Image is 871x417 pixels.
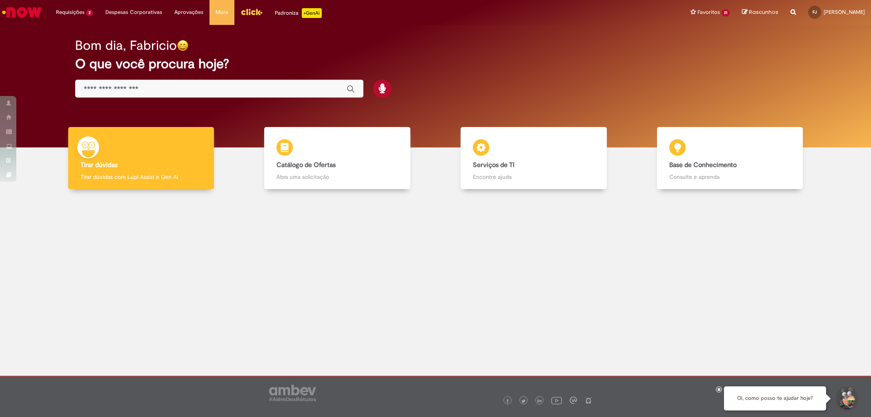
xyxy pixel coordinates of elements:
[722,9,730,16] span: 21
[75,57,795,71] h2: O que você procura hoje?
[473,173,594,181] p: Encontre ajuda
[669,161,737,169] b: Base de Conhecimento
[834,386,859,411] button: Iniciar Conversa de Suporte
[275,8,322,18] div: Padroniza
[537,399,541,404] img: logo_footer_linkedin.png
[75,38,177,53] h2: Bom dia, Fabricio
[80,173,202,181] p: Tirar dúvidas com Lupi Assist e Gen Ai
[632,127,828,190] a: Base de Conhecimento Consulte e aprenda
[177,40,189,51] img: happy-face.png
[585,397,592,404] img: logo_footer_naosei.png
[813,9,817,15] span: FJ
[506,399,510,403] img: logo_footer_facebook.png
[302,8,322,18] p: +GenAi
[570,397,577,404] img: logo_footer_workplace.png
[724,386,826,410] div: Oi, como posso te ajudar hoje?
[436,127,632,190] a: Serviços de TI Encontre ajuda
[521,399,526,403] img: logo_footer_twitter.png
[697,8,720,16] span: Favoritos
[473,161,515,169] b: Serviços de TI
[80,161,118,169] b: Tirar dúvidas
[86,9,93,16] span: 2
[269,385,316,401] img: logo_footer_ambev_rotulo_gray.png
[56,8,85,16] span: Requisições
[174,8,203,16] span: Aprovações
[105,8,162,16] span: Despesas Corporativas
[824,9,865,16] span: [PERSON_NAME]
[749,8,778,16] span: Rascunhos
[669,173,791,181] p: Consulte e aprenda
[239,127,436,190] a: Catálogo de Ofertas Abra uma solicitação
[241,6,263,18] img: click_logo_yellow_360x200.png
[1,4,43,20] img: ServiceNow
[216,8,228,16] span: More
[276,173,398,181] p: Abra uma solicitação
[551,395,562,406] img: logo_footer_youtube.png
[276,161,336,169] b: Catálogo de Ofertas
[742,9,778,16] a: Rascunhos
[43,127,239,190] a: Tirar dúvidas Tirar dúvidas com Lupi Assist e Gen Ai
